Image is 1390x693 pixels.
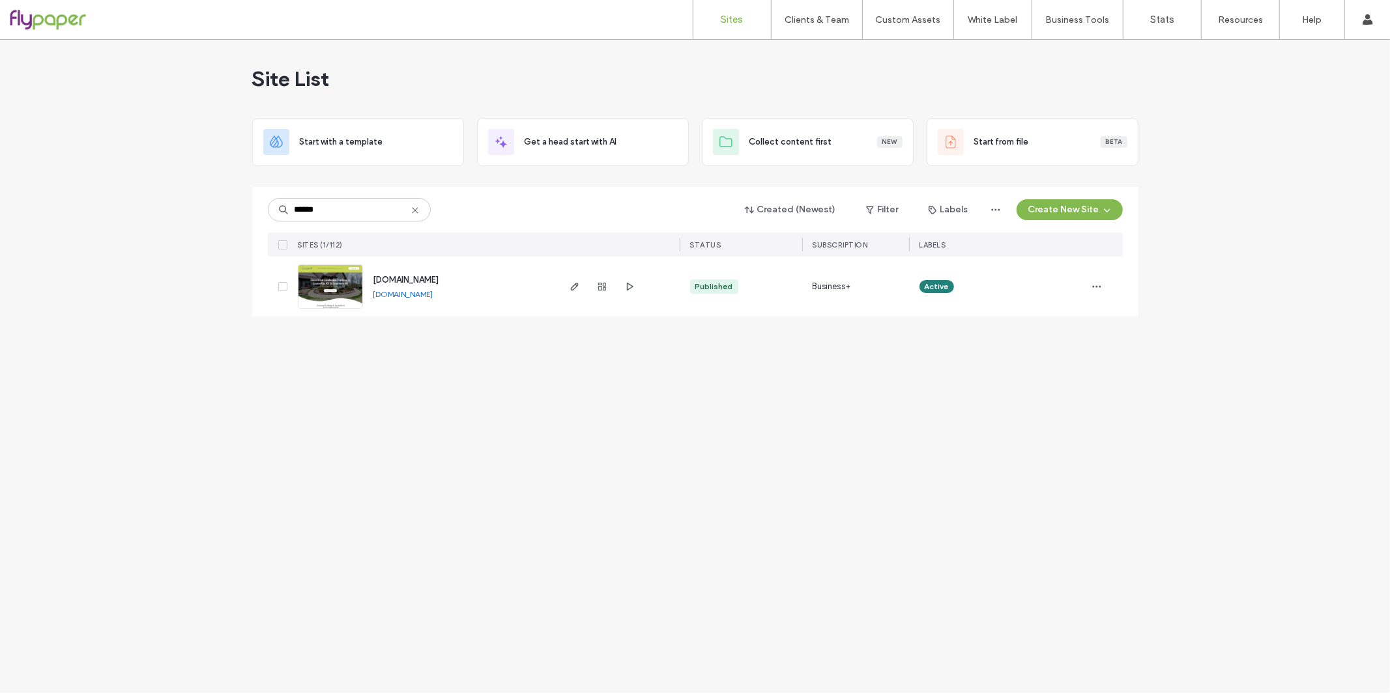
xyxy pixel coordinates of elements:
button: Labels [917,199,980,220]
label: Custom Assets [876,14,941,25]
span: Active [925,281,949,292]
span: Start with a template [300,135,383,148]
button: Filter [853,199,912,220]
button: Create New Site [1017,199,1123,220]
div: Get a head start with AI [477,118,689,166]
div: Published [695,281,733,292]
label: Help [1303,14,1322,25]
a: [DOMAIN_NAME] [373,289,433,299]
span: Get a head start with AI [525,135,617,148]
label: Clients & Team [785,14,849,25]
span: SITES (1/112) [298,240,343,249]
a: [DOMAIN_NAME] [373,275,439,285]
div: New [877,136,903,148]
button: Created (Newest) [734,199,848,220]
label: Sites [721,14,744,25]
span: LABELS [919,240,946,249]
span: Start from file [974,135,1029,148]
label: Stats [1150,14,1174,25]
span: Site List [252,66,330,92]
label: Resources [1218,14,1263,25]
label: White Label [968,14,1018,25]
div: Start from fileBeta [927,118,1138,166]
div: Start with a template [252,118,464,166]
span: Help [30,9,57,21]
span: STATUS [690,240,721,249]
span: SUBSCRIPTION [813,240,868,249]
div: Collect content firstNew [702,118,914,166]
span: Collect content first [749,135,832,148]
label: Business Tools [1046,14,1110,25]
div: Beta [1101,136,1127,148]
span: Business+ [813,280,851,293]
